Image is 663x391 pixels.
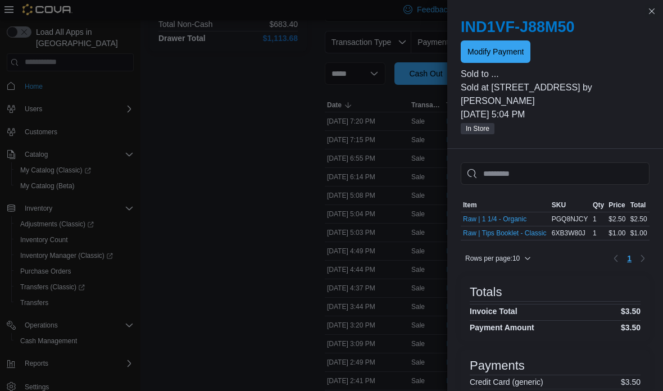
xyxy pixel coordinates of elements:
[627,253,632,264] span: 1
[608,201,625,210] span: Price
[470,285,502,299] h3: Totals
[463,229,547,237] button: Raw | Tips Booklet - Classic
[623,249,636,267] button: Page 1 of 1
[621,307,641,316] h4: $3.50
[463,215,526,223] button: Raw | 1 1/4 - Organic
[465,254,520,263] span: Rows per page : 10
[550,198,591,212] button: SKU
[591,212,606,226] div: 1
[552,229,585,238] span: 6XB3W80J
[461,252,535,265] button: Rows per page:10
[461,123,494,134] span: In Store
[593,201,604,210] span: Qty
[623,249,636,267] ul: Pagination for table: MemoryTable from EuiInMemoryTable
[606,226,628,240] div: $1.00
[470,323,534,332] h4: Payment Amount
[470,378,543,387] h6: Credit Card (generic)
[463,201,477,210] span: Item
[628,226,650,240] div: $1.00
[461,40,530,63] button: Modify Payment
[461,162,650,185] input: This is a search bar. As you type, the results lower in the page will automatically filter.
[621,378,641,387] p: $3.50
[609,249,650,267] nav: Pagination for table: MemoryTable from EuiInMemoryTable
[470,359,525,372] h3: Payments
[628,212,650,226] div: $2.50
[461,18,650,36] h2: IND1VF-J88M50
[628,198,650,212] button: Total
[630,201,646,210] span: Total
[470,307,517,316] h4: Invoice Total
[606,212,628,226] div: $2.50
[621,323,641,332] h4: $3.50
[467,46,524,57] span: Modify Payment
[461,198,550,212] button: Item
[461,81,650,108] p: Sold at [STREET_ADDRESS] by [PERSON_NAME]
[461,67,650,81] p: Sold to ...
[461,108,650,121] p: [DATE] 5:04 PM
[591,198,606,212] button: Qty
[552,201,566,210] span: SKU
[552,215,588,224] span: PGQ8NJCY
[636,252,650,265] button: Next page
[645,4,659,18] button: Close this dialog
[466,124,489,134] span: In Store
[609,252,623,265] button: Previous page
[606,198,628,212] button: Price
[591,226,606,240] div: 1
